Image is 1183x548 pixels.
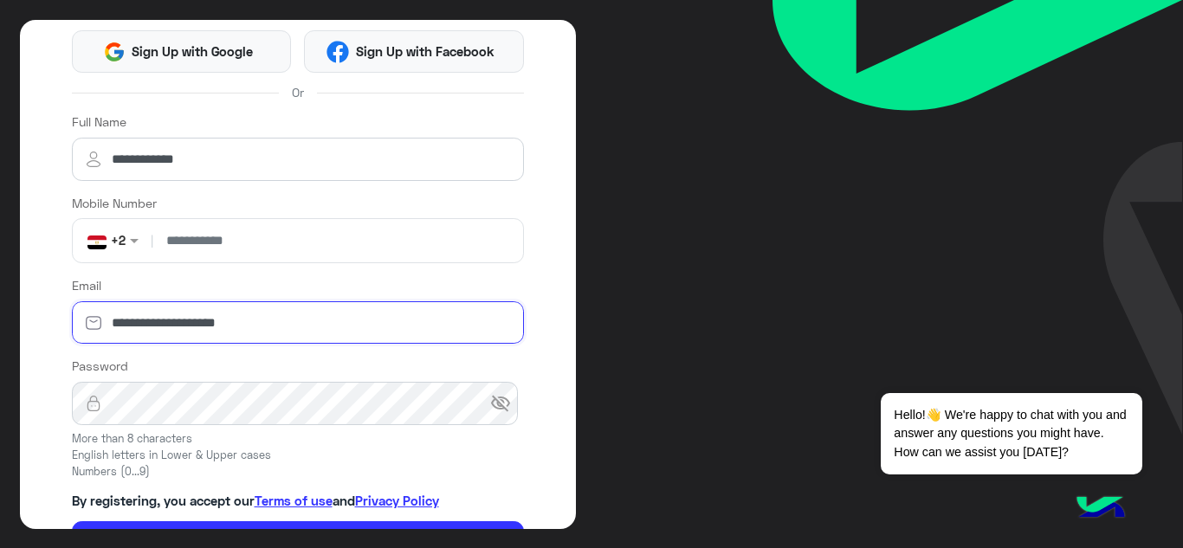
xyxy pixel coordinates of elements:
[72,448,524,464] small: English letters in Lower & Upper cases
[147,231,157,249] span: |
[255,493,333,508] a: Terms of use
[72,493,255,508] span: By registering, you accept our
[72,314,115,332] img: email
[355,493,439,508] a: Privacy Policy
[72,357,128,375] label: Password
[103,41,126,63] img: Google
[881,393,1141,474] span: Hello!👋 We're happy to chat with you and answer any questions you might have. How can we assist y...
[72,431,524,448] small: More than 8 characters
[326,41,349,63] img: Facebook
[72,464,524,480] small: Numbers (0...9)
[304,30,524,73] button: Sign Up with Facebook
[72,113,126,131] label: Full Name
[349,42,501,61] span: Sign Up with Facebook
[292,83,304,101] span: Or
[1070,479,1131,539] img: hulul-logo.png
[72,395,115,412] img: lock
[333,493,355,508] span: and
[490,393,511,414] span: visibility_off
[126,42,260,61] span: Sign Up with Google
[72,276,101,294] label: Email
[72,30,292,73] button: Sign Up with Google
[72,149,115,170] img: user
[72,194,157,212] label: Mobile Number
